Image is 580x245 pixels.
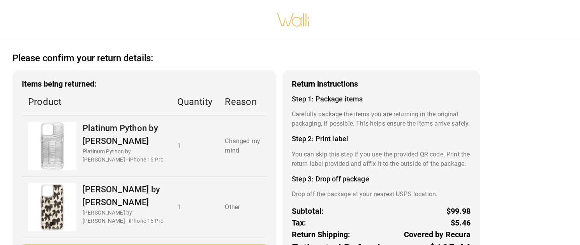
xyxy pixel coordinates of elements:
p: 1 [177,141,213,151]
p: Changed my mind [225,137,260,155]
h3: Items being returned: [22,80,267,89]
p: You can skip this step if you use the provided QR code. Print the return label provided and affix... [292,150,471,169]
h2: Please confirm your return details: [12,53,153,64]
p: Tax: [292,217,307,229]
p: 1 [177,202,213,212]
p: [PERSON_NAME] by [PERSON_NAME] [83,183,165,209]
p: Subtotal: [292,205,324,217]
h4: Step 3: Drop off package [292,175,471,183]
p: Other [225,202,260,212]
p: Quantity [177,95,213,109]
p: Platinum Python by [PERSON_NAME] [83,122,165,147]
h4: Step 1: Package items [292,95,471,103]
p: [PERSON_NAME] by [PERSON_NAME] - iPhone 15 Pro [83,209,165,225]
p: Product [28,95,165,109]
p: Covered by Recura [404,229,471,240]
p: Drop off the package at your nearest USPS location. [292,190,471,199]
p: Carefully package the items you are returning in the original packaging, if possible. This helps ... [292,110,471,128]
p: $5.46 [451,217,471,229]
p: Platinum Python by [PERSON_NAME] - iPhone 15 Pro [83,147,165,164]
img: walli-inc.myshopify.com [277,3,310,37]
p: $99.98 [446,205,471,217]
p: Return Shipping: [292,229,351,240]
h4: Step 2: Print label [292,135,471,143]
p: Reason [225,95,260,109]
h3: Return instructions [292,80,471,89]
